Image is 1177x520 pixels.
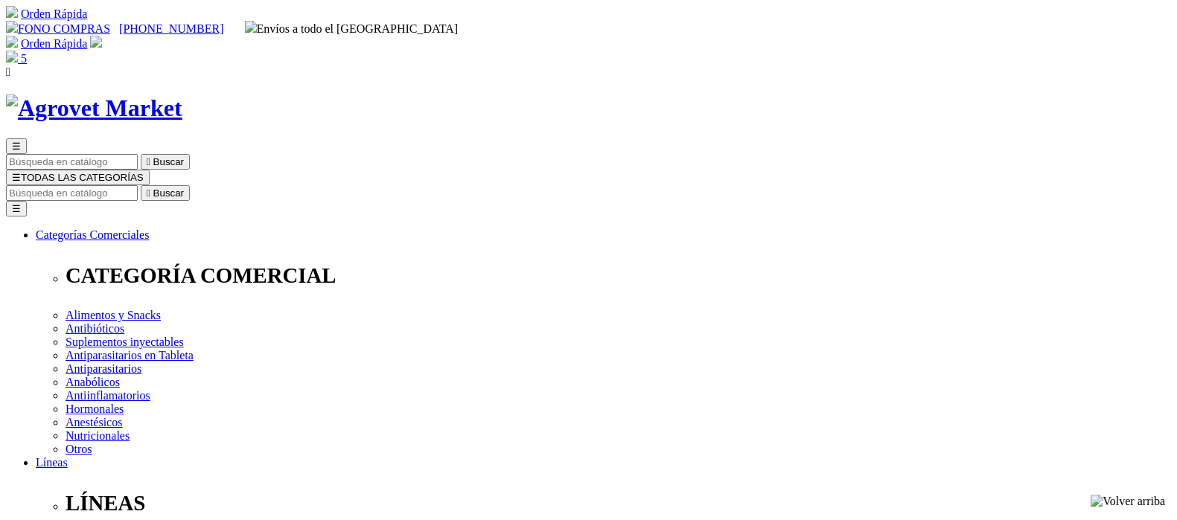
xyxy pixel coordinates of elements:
[66,263,1171,288] p: CATEGORÍA COMERCIAL
[119,22,223,35] a: [PHONE_NUMBER]
[147,187,150,199] i: 
[90,36,102,48] img: user.svg
[6,52,27,65] a: 5
[66,402,124,415] a: Hormonales
[21,52,27,65] span: 5
[36,228,149,241] a: Categorías Comerciales
[141,185,190,201] button:  Buscar
[6,36,18,48] img: shopping-cart.svg
[66,389,150,402] a: Antiinflamatorios
[6,21,18,33] img: phone.svg
[141,154,190,170] button:  Buscar
[66,362,141,375] a: Antiparasitarios
[1091,495,1165,508] img: Volver arriba
[153,187,184,199] span: Buscar
[245,21,257,33] img: delivery-truck.svg
[12,141,21,152] span: ☰
[36,456,68,469] a: Líneas
[66,376,120,388] a: Anabólicos
[6,170,150,185] button: ☰TODAS LAS CATEGORÍAS
[6,185,138,201] input: Buscar
[66,322,124,335] a: Antibióticos
[12,172,21,183] span: ☰
[90,37,102,50] a: Acceda a su cuenta de cliente
[6,51,18,62] img: shopping-bag.svg
[66,443,92,455] a: Otros
[153,156,184,167] span: Buscar
[6,201,27,216] button: ☰
[6,22,110,35] a: FONO COMPRAS
[6,138,27,154] button: ☰
[6,154,138,170] input: Buscar
[6,65,10,78] i: 
[21,7,87,20] a: Orden Rápida
[147,156,150,167] i: 
[21,37,87,50] a: Orden Rápida
[66,336,184,348] a: Suplementos inyectables
[66,309,161,321] a: Alimentos y Snacks
[66,491,1171,516] p: LÍNEAS
[245,22,459,35] span: Envíos a todo el [GEOGRAPHIC_DATA]
[66,429,130,442] a: Nutricionales
[66,349,194,362] a: Antiparasitarios en Tableta
[6,6,18,18] img: shopping-cart.svg
[6,94,182,122] img: Agrovet Market
[66,416,122,428] a: Anestésicos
